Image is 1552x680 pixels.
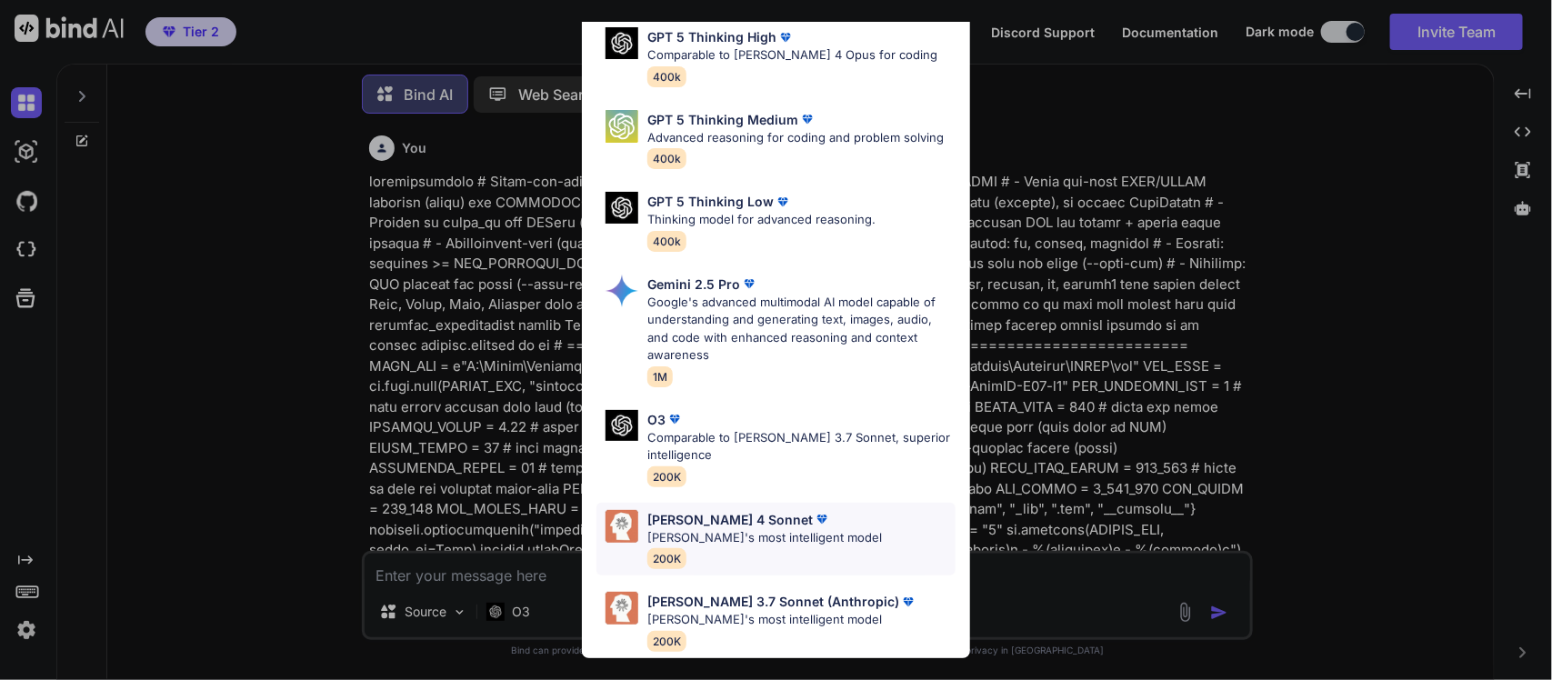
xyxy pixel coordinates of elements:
[647,27,776,46] p: GPT 5 Thinking High
[606,592,638,625] img: Pick Models
[647,611,917,629] p: [PERSON_NAME]'s most intelligent model
[647,466,686,487] span: 200K
[899,593,917,611] img: premium
[774,193,792,211] img: premium
[740,275,758,293] img: premium
[606,410,638,442] img: Pick Models
[647,275,740,294] p: Gemini 2.5 Pro
[647,366,673,387] span: 1M
[647,631,686,652] span: 200K
[647,110,798,129] p: GPT 5 Thinking Medium
[647,592,899,611] p: [PERSON_NAME] 3.7 Sonnet (Anthropic)
[647,231,686,252] span: 400k
[606,27,638,59] img: Pick Models
[666,410,684,428] img: premium
[813,510,831,528] img: premium
[647,429,956,465] p: Comparable to [PERSON_NAME] 3.7 Sonnet, superior intelligence
[647,410,666,429] p: O3
[647,294,956,365] p: Google's advanced multimodal AI model capable of understanding and generating text, images, audio...
[647,129,944,147] p: Advanced reasoning for coding and problem solving
[647,211,876,229] p: Thinking model for advanced reasoning.
[606,110,638,143] img: Pick Models
[647,46,937,65] p: Comparable to [PERSON_NAME] 4 Opus for coding
[647,148,686,169] span: 400k
[798,110,816,128] img: premium
[606,192,638,224] img: Pick Models
[647,529,882,547] p: [PERSON_NAME]'s most intelligent model
[647,192,774,211] p: GPT 5 Thinking Low
[647,66,686,87] span: 400k
[647,510,813,529] p: [PERSON_NAME] 4 Sonnet
[606,275,638,307] img: Pick Models
[606,510,638,543] img: Pick Models
[776,28,795,46] img: premium
[647,548,686,569] span: 200K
